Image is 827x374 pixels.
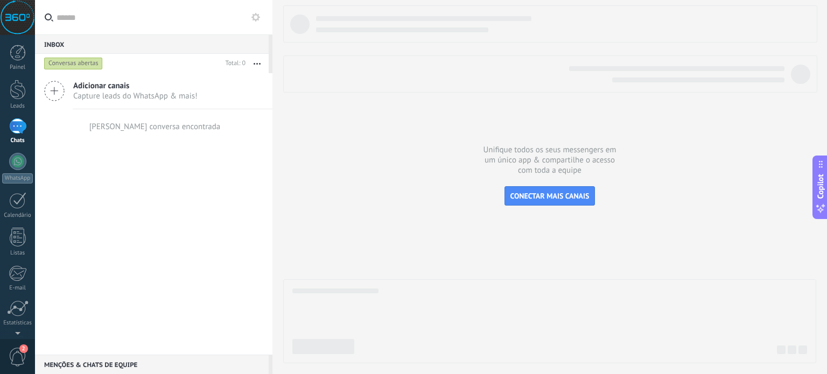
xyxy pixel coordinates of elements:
[504,186,595,206] button: CONECTAR MAIS CANAIS
[221,58,246,69] div: Total: 0
[815,174,826,199] span: Copilot
[2,173,33,184] div: WhatsApp
[44,57,103,70] div: Conversas abertas
[35,355,269,374] div: Menções & Chats de equipe
[19,344,28,353] span: 2
[2,103,33,110] div: Leads
[2,64,33,71] div: Painel
[510,191,590,201] span: CONECTAR MAIS CANAIS
[73,91,198,101] span: Capture leads do WhatsApp & mais!
[35,34,269,54] div: Inbox
[246,54,269,73] button: Mais
[2,285,33,292] div: E-mail
[2,212,33,219] div: Calendário
[2,320,33,327] div: Estatísticas
[73,81,198,91] span: Adicionar canais
[2,137,33,144] div: Chats
[2,250,33,257] div: Listas
[89,122,221,132] div: [PERSON_NAME] conversa encontrada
